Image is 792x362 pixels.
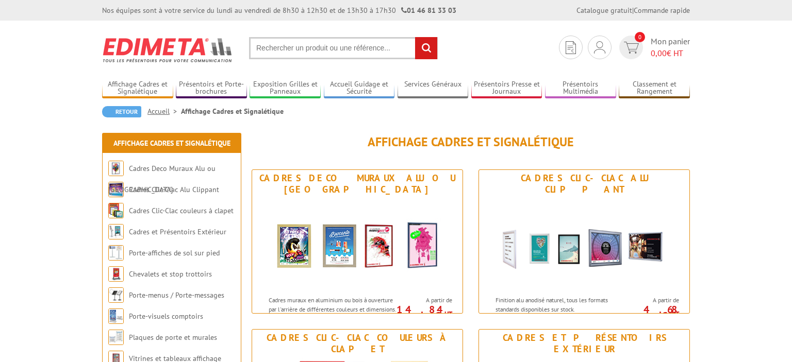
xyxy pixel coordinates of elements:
a: Accueil [147,107,181,116]
a: Porte-menus / Porte-messages [129,290,224,300]
a: Affichage Cadres et Signalétique [102,80,173,97]
a: Exposition Grilles et Panneaux [250,80,321,97]
a: Présentoirs Multimédia [545,80,616,97]
sup: HT [671,309,679,318]
p: 14.84 € [394,306,452,319]
a: Chevalets et stop trottoirs [129,269,212,279]
a: Retour [102,106,141,117]
span: A partir de [400,296,452,304]
img: Cadres et Présentoirs Extérieur [108,224,124,239]
span: € HT [651,47,690,59]
img: Cadres Clic-Clac couleurs à clapet [108,203,124,218]
a: Plaques de porte et murales [129,333,217,342]
li: Affichage Cadres et Signalétique [181,106,284,116]
p: 4.68 € [621,306,679,319]
p: Cadres muraux en aluminium ou bois à ouverture par l'arrière de différentes couleurs et dimension... [269,296,397,331]
span: 0,00 [651,48,667,58]
a: Catalogue gratuit [576,6,632,15]
a: Accueil Guidage et Sécurité [324,80,395,97]
input: Rechercher un produit ou une référence... [249,37,438,59]
strong: 01 46 81 33 03 [401,6,456,15]
a: Services Généraux [398,80,469,97]
img: devis rapide [566,41,576,54]
span: 0 [635,32,645,42]
a: Cadres et Présentoirs Extérieur [129,227,226,236]
img: Cadres Deco Muraux Alu ou Bois [262,198,453,290]
a: Cadres Clic-Clac Alu Clippant [129,185,219,194]
img: Edimeta [102,31,234,69]
div: Cadres Clic-Clac couleurs à clapet [255,332,460,355]
img: Porte-menus / Porte-messages [108,287,124,303]
div: Cadres Clic-Clac Alu Clippant [482,173,687,195]
img: Porte-affiches de sol sur pied [108,245,124,261]
a: Cadres Deco Muraux Alu ou [GEOGRAPHIC_DATA] [108,164,216,194]
a: Présentoirs et Porte-brochures [176,80,247,97]
div: | [576,5,690,15]
span: A partir de [626,296,679,304]
a: Cadres Clic-Clac couleurs à clapet [129,206,234,215]
a: Affichage Cadres et Signalétique [113,139,230,148]
span: Mon panier [651,36,690,59]
sup: HT [444,309,452,318]
a: Cadres Deco Muraux Alu ou [GEOGRAPHIC_DATA] Cadres Deco Muraux Alu ou Bois Cadres muraux en alumi... [252,169,463,314]
a: Cadres Clic-Clac Alu Clippant Cadres Clic-Clac Alu Clippant Finition alu anodisé naturel, tous le... [478,169,690,314]
img: Cadres Deco Muraux Alu ou Bois [108,161,124,176]
a: Porte-visuels comptoirs [129,312,203,321]
div: Nos équipes sont à votre service du lundi au vendredi de 8h30 à 12h30 et de 13h30 à 17h30 [102,5,456,15]
img: Plaques de porte et murales [108,330,124,345]
a: Présentoirs Presse et Journaux [471,80,542,97]
a: Porte-affiches de sol sur pied [129,248,220,257]
img: Cadres Clic-Clac Alu Clippant [489,198,680,290]
div: Cadres et Présentoirs Extérieur [482,332,687,355]
input: rechercher [415,37,437,59]
a: Classement et Rangement [619,80,690,97]
a: devis rapide 0 Mon panier 0,00€ HT [617,36,690,59]
a: Commande rapide [634,6,690,15]
p: Finition alu anodisé naturel, tous les formats standards disponibles sur stock. [496,296,623,313]
h1: Affichage Cadres et Signalétique [252,135,690,149]
img: Porte-visuels comptoirs [108,308,124,324]
div: Cadres Deco Muraux Alu ou [GEOGRAPHIC_DATA] [255,173,460,195]
img: devis rapide [624,42,639,54]
img: devis rapide [594,41,605,54]
img: Chevalets et stop trottoirs [108,266,124,282]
